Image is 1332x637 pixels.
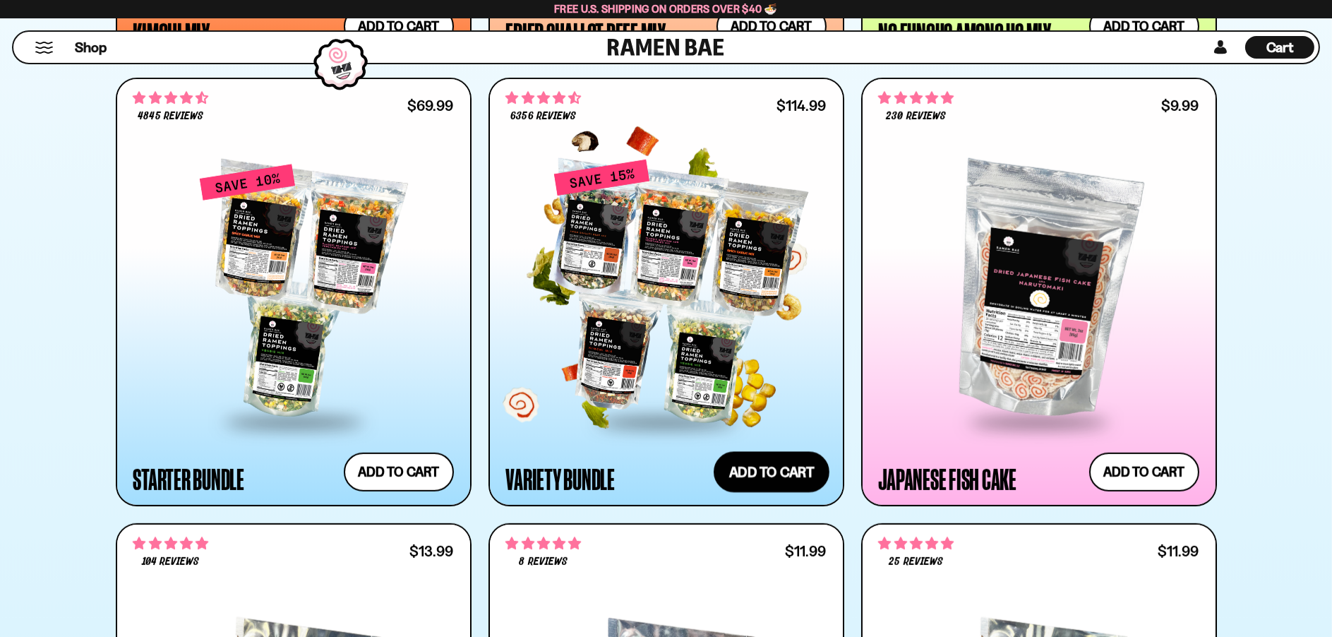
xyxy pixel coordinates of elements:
[889,556,942,568] span: 25 reviews
[506,535,581,553] span: 4.75 stars
[75,36,107,59] a: Shop
[554,2,778,16] span: Free U.S. Shipping on Orders over $40 🍜
[142,556,199,568] span: 104 reviews
[133,535,208,553] span: 4.90 stars
[1089,453,1199,492] button: Add to cart
[75,38,107,57] span: Shop
[133,466,245,492] div: Starter Bundle
[879,535,954,553] span: 4.88 stars
[1245,32,1314,63] div: Cart
[35,42,54,54] button: Mobile Menu Trigger
[879,466,1017,492] div: Japanese Fish Cake
[1266,39,1294,56] span: Cart
[344,453,454,492] button: Add to cart
[1158,544,1199,558] div: $11.99
[407,99,453,112] div: $69.99
[1161,99,1199,112] div: $9.99
[886,111,945,122] span: 230 reviews
[714,451,829,492] button: Add to cart
[506,466,616,492] div: Variety Bundle
[879,89,954,107] span: 4.77 stars
[488,78,844,506] a: 4.63 stars 6356 reviews $114.99 Variety Bundle Add to cart
[409,544,453,558] div: $13.99
[133,89,208,107] span: 4.71 stars
[861,78,1217,506] a: 4.77 stars 230 reviews $9.99 Japanese Fish Cake Add to cart
[138,111,203,122] span: 4845 reviews
[510,111,575,122] span: 6356 reviews
[785,544,826,558] div: $11.99
[506,89,581,107] span: 4.63 stars
[776,99,826,112] div: $114.99
[519,556,567,568] span: 8 reviews
[116,78,472,506] a: 4.71 stars 4845 reviews $69.99 Starter Bundle Add to cart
